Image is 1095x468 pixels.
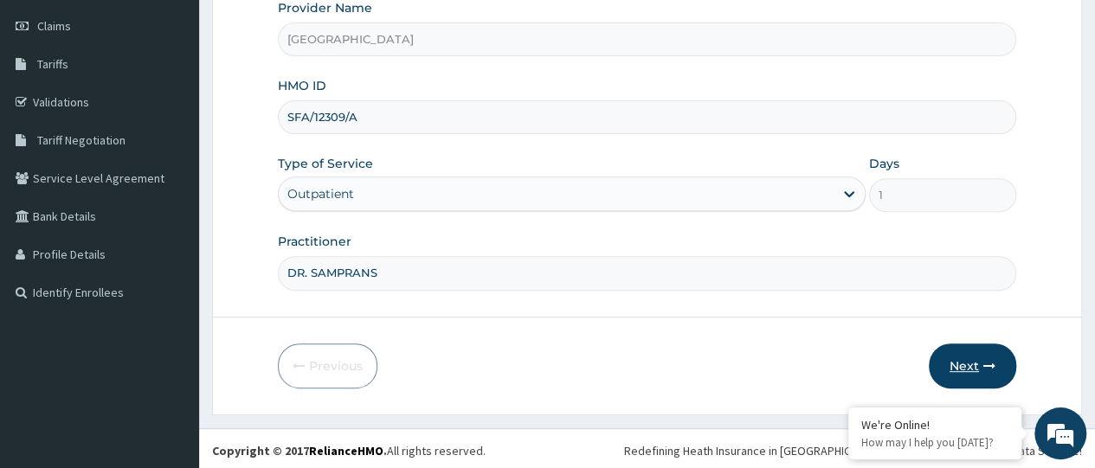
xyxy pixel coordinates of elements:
[929,343,1016,388] button: Next
[869,155,899,172] label: Days
[100,130,239,305] span: We're online!
[284,9,325,50] div: Minimize live chat window
[278,233,351,250] label: Practitioner
[278,77,326,94] label: HMO ID
[90,97,291,119] div: Chat with us now
[212,443,387,458] strong: Copyright © 2017 .
[287,185,354,202] div: Outpatient
[624,442,1082,459] div: Redefining Heath Insurance in [GEOGRAPHIC_DATA] using Telemedicine and Data Science!
[861,417,1008,433] div: We're Online!
[861,435,1008,450] p: How may I help you today?
[32,87,70,130] img: d_794563401_company_1708531726252_794563401
[278,100,1016,134] input: Enter HMO ID
[9,297,330,357] textarea: Type your message and hit 'Enter'
[37,132,126,148] span: Tariff Negotiation
[278,155,373,172] label: Type of Service
[278,343,377,388] button: Previous
[278,256,1016,290] input: Enter Name
[37,56,68,72] span: Tariffs
[37,18,71,34] span: Claims
[309,443,383,458] a: RelianceHMO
